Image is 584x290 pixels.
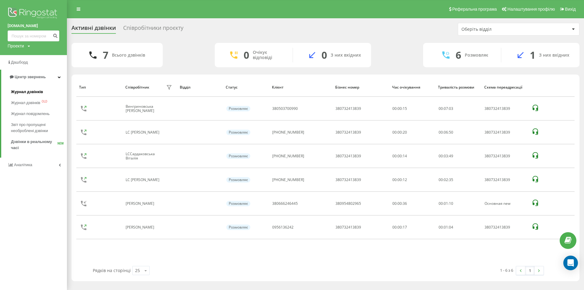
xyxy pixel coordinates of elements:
span: Журнал дзвінків [11,100,40,106]
div: 7 [103,49,108,61]
div: Тривалість розмови [438,85,478,89]
div: Розмовляє [226,106,250,111]
div: 00:00:20 [392,130,432,135]
span: 50 [449,130,453,135]
span: 35 [449,177,453,182]
span: Аналiтика [14,162,32,167]
a: Дзвінки в реальному часіNEW [11,136,67,153]
span: Рядків на сторінці [93,267,131,273]
span: 04 [449,225,453,230]
a: Центр звернень [1,70,67,84]
div: Розмовляє [226,177,250,183]
span: Дашборд [11,60,28,65]
div: Очікує відповіді [253,50,283,60]
span: 03 [444,153,448,159]
span: Дзвінки в реальному часі [11,139,57,151]
div: Розмовляє [465,53,488,58]
div: 380732413839 [485,225,525,229]
span: 02 [444,177,448,182]
div: 380732413839 [485,154,525,158]
div: 00:00:15 [392,107,432,111]
span: 01 [444,201,448,206]
a: [DOMAIN_NAME] [8,23,59,29]
span: 06 [444,130,448,135]
div: Відділ [180,85,220,89]
div: Розмовляє [226,153,250,159]
span: 00 [439,201,443,206]
div: [PERSON_NAME] [126,225,156,229]
div: 380732413839 [485,130,525,135]
div: Оберіть відділ [461,27,534,32]
div: : : [439,178,453,182]
span: 00 [439,177,443,182]
div: 380732413839 [485,107,525,111]
div: : : [439,107,453,111]
div: 0 [322,49,327,61]
div: 380666246445 [272,201,298,206]
span: 03 [449,106,453,111]
div: 380732413839 [485,178,525,182]
div: Open Intercom Messenger [563,256,578,270]
div: : : [439,154,453,158]
div: Розмовляє [226,130,250,135]
span: 00 [439,130,443,135]
div: Проекти [8,43,24,49]
a: Журнал повідомлень [11,108,67,119]
div: Час очікування [392,85,433,89]
div: Активні дзвінки [71,25,116,34]
div: 380732413839 [335,107,361,111]
div: 00:00:17 [392,225,432,229]
input: Пошук за номером [8,30,59,41]
span: 10 [449,201,453,206]
div: LCСардаковська Віталія [126,152,165,161]
span: Звіт про пропущені необроблені дзвінки [11,122,64,134]
div: 380954802965 [335,201,361,206]
div: [PHONE_NUMBER] [272,154,304,158]
div: Всього дзвінків [112,53,145,58]
div: 00:00:36 [392,201,432,206]
a: 1 [525,266,534,275]
span: 00 [439,225,443,230]
div: [PHONE_NUMBER] [272,130,304,135]
div: 1 [530,49,535,61]
div: 380732413839 [335,130,361,135]
span: 49 [449,153,453,159]
img: Ringostat logo [8,6,59,21]
div: З них вхідних [539,53,569,58]
span: 07 [444,106,448,111]
div: LC [PERSON_NAME] [126,178,161,182]
div: 380503700990 [272,107,298,111]
span: Журнал дзвінків [11,89,43,95]
div: Статус [226,85,266,89]
div: [PERSON_NAME] [126,201,156,206]
div: : : [439,201,453,206]
div: 0956136242 [272,225,294,229]
span: 00 [439,106,443,111]
a: Звіт про пропущені необроблені дзвінки [11,119,67,136]
div: 380732413839 [335,154,361,158]
div: Основная new [485,201,525,206]
div: 380732413839 [335,178,361,182]
div: Співробітник [125,85,149,89]
div: Бізнес номер [335,85,386,89]
div: : : [439,130,453,135]
div: 0 [244,49,249,61]
span: Реферальна програма [452,7,497,12]
div: Співробітники проєкту [123,25,183,34]
div: 00:00:12 [392,178,432,182]
span: Журнал повідомлень [11,111,50,117]
span: 01 [444,225,448,230]
div: Розмовляє [226,201,250,206]
div: 25 [135,267,140,274]
a: Журнал дзвінківOLD [11,97,67,108]
span: 00 [439,153,443,159]
div: 380732413839 [335,225,361,229]
span: Налаштування профілю [507,7,555,12]
span: Центр звернень [15,75,46,79]
div: З них вхідних [331,53,361,58]
div: LC [PERSON_NAME] [126,130,161,135]
div: Схема переадресації [484,85,526,89]
span: Вихід [565,7,576,12]
a: Журнал дзвінків [11,86,67,97]
div: Клієнт [272,85,329,89]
